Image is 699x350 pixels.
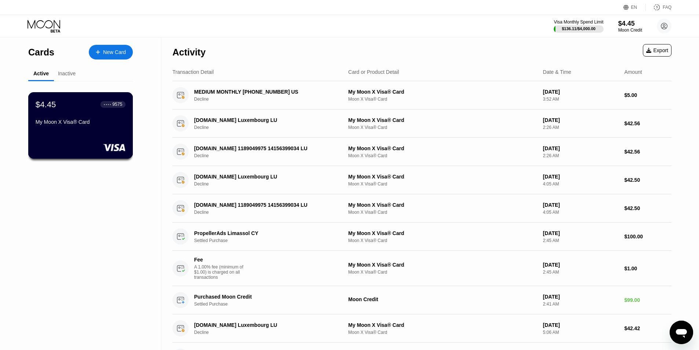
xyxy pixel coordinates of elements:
div: Purchased Moon Credit [194,294,336,300]
div: Inactive [58,71,76,76]
div: [DATE] [543,174,619,180]
div: EN [631,5,637,10]
div: 5:06 AM [543,330,619,335]
div: [DATE] [543,117,619,123]
div: [DOMAIN_NAME] 1189049975 14156399034 LU [194,145,336,151]
div: [DATE] [543,145,619,151]
div: [DOMAIN_NAME] Luxembourg LUDeclineMy Moon X Visa® CardMoon X Visa® Card[DATE]5:06 AM$42.42 [172,314,671,343]
div: 2:26 AM [543,153,619,158]
div: $42.50 [624,177,671,183]
div: 2:26 AM [543,125,619,130]
div: [DOMAIN_NAME] 1189049975 14156399034 LUDeclineMy Moon X Visa® CardMoon X Visa® Card[DATE]2:26 AM$... [172,138,671,166]
div: [DOMAIN_NAME] Luxembourg LUDeclineMy Moon X Visa® CardMoon X Visa® Card[DATE]2:26 AM$42.56 [172,109,671,138]
div: Amount [624,69,642,75]
div: 2:45 AM [543,270,619,275]
div: [DATE] [543,294,619,300]
div: My Moon X Visa® Card [36,119,125,125]
div: Active [33,71,49,76]
div: $100.00 [624,234,671,239]
div: Decline [194,181,347,187]
div: My Moon X Visa® Card [348,117,537,123]
div: $42.56 [624,149,671,155]
div: Export [646,47,668,53]
div: My Moon X Visa® Card [348,322,537,328]
div: Moon X Visa® Card [348,97,537,102]
div: $4.45Moon Credit [618,20,642,33]
div: Export [643,44,671,57]
div: Visa Monthly Spend Limit [554,19,603,25]
div: [DATE] [543,322,619,328]
div: 3:52 AM [543,97,619,102]
div: Settled Purchase [194,302,347,307]
div: Transaction Detail [172,69,214,75]
div: [DATE] [543,89,619,95]
div: Settled Purchase [194,238,347,243]
div: [DOMAIN_NAME] 1189049975 14156399034 LU [194,202,336,208]
div: $1.00 [624,266,671,271]
div: $99.00 [624,297,671,303]
div: $42.56 [624,120,671,126]
div: Moon X Visa® Card [348,270,537,275]
div: 4:05 AM [543,210,619,215]
div: ● ● ● ● [104,103,111,105]
div: Purchased Moon CreditSettled PurchaseMoon Credit[DATE]2:41 AM$99.00 [172,286,671,314]
div: MEDIUM MONTHLY [PHONE_NUMBER] USDeclineMy Moon X Visa® CardMoon X Visa® Card[DATE]3:52 AM$5.00 [172,81,671,109]
div: My Moon X Visa® Card [348,230,537,236]
div: Moon Credit [618,28,642,33]
div: A 1.00% fee (minimum of $1.00) is charged on all transactions [194,264,249,280]
div: Date & Time [543,69,571,75]
div: $5.00 [624,92,671,98]
div: My Moon X Visa® Card [348,89,537,95]
div: Moon X Visa® Card [348,125,537,130]
div: Decline [194,97,347,102]
div: My Moon X Visa® Card [348,145,537,151]
div: Card or Product Detail [348,69,399,75]
div: Moon X Visa® Card [348,210,537,215]
div: 4:05 AM [543,181,619,187]
div: Moon X Visa® Card [348,238,537,243]
div: Moon Credit [348,296,537,302]
div: $4.45 [36,100,56,109]
div: New Card [89,45,133,59]
div: 9575 [112,102,122,107]
div: FAQ [663,5,671,10]
div: MEDIUM MONTHLY [PHONE_NUMBER] US [194,89,336,95]
div: Decline [194,210,347,215]
div: My Moon X Visa® Card [348,262,537,268]
div: $42.50 [624,205,671,211]
div: Decline [194,125,347,130]
div: $136.11 / $4,000.00 [562,26,596,31]
div: 2:41 AM [543,302,619,307]
div: Fee [194,257,245,263]
div: [DOMAIN_NAME] Luxembourg LU [194,174,336,180]
div: $4.45 [618,20,642,28]
div: [DOMAIN_NAME] Luxembourg LUDeclineMy Moon X Visa® CardMoon X Visa® Card[DATE]4:05 AM$42.50 [172,166,671,194]
div: New Card [103,49,126,55]
div: My Moon X Visa® Card [348,174,537,180]
div: Cards [28,47,54,58]
div: [DATE] [543,262,619,268]
div: $42.42 [624,325,671,331]
div: Activity [172,47,205,58]
div: Visa Monthly Spend Limit$136.11/$4,000.00 [554,19,603,33]
div: Moon X Visa® Card [348,181,537,187]
iframe: Кнопка запуска окна обмена сообщениями [670,321,693,344]
div: [DOMAIN_NAME] 1189049975 14156399034 LUDeclineMy Moon X Visa® CardMoon X Visa® Card[DATE]4:05 AM$... [172,194,671,223]
div: My Moon X Visa® Card [348,202,537,208]
div: [DATE] [543,202,619,208]
div: Decline [194,330,347,335]
div: Decline [194,153,347,158]
div: PropellerAds Limassol CY [194,230,336,236]
div: Moon X Visa® Card [348,153,537,158]
div: [DATE] [543,230,619,236]
div: [DOMAIN_NAME] Luxembourg LU [194,117,336,123]
div: FeeA 1.00% fee (minimum of $1.00) is charged on all transactionsMy Moon X Visa® CardMoon X Visa® ... [172,251,671,286]
div: [DOMAIN_NAME] Luxembourg LU [194,322,336,328]
div: PropellerAds Limassol CYSettled PurchaseMy Moon X Visa® CardMoon X Visa® Card[DATE]2:45 AM$100.00 [172,223,671,251]
div: $4.45● ● ● ●9575My Moon X Visa® Card [29,93,132,158]
div: EN [623,4,646,11]
div: 2:45 AM [543,238,619,243]
div: Moon X Visa® Card [348,330,537,335]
